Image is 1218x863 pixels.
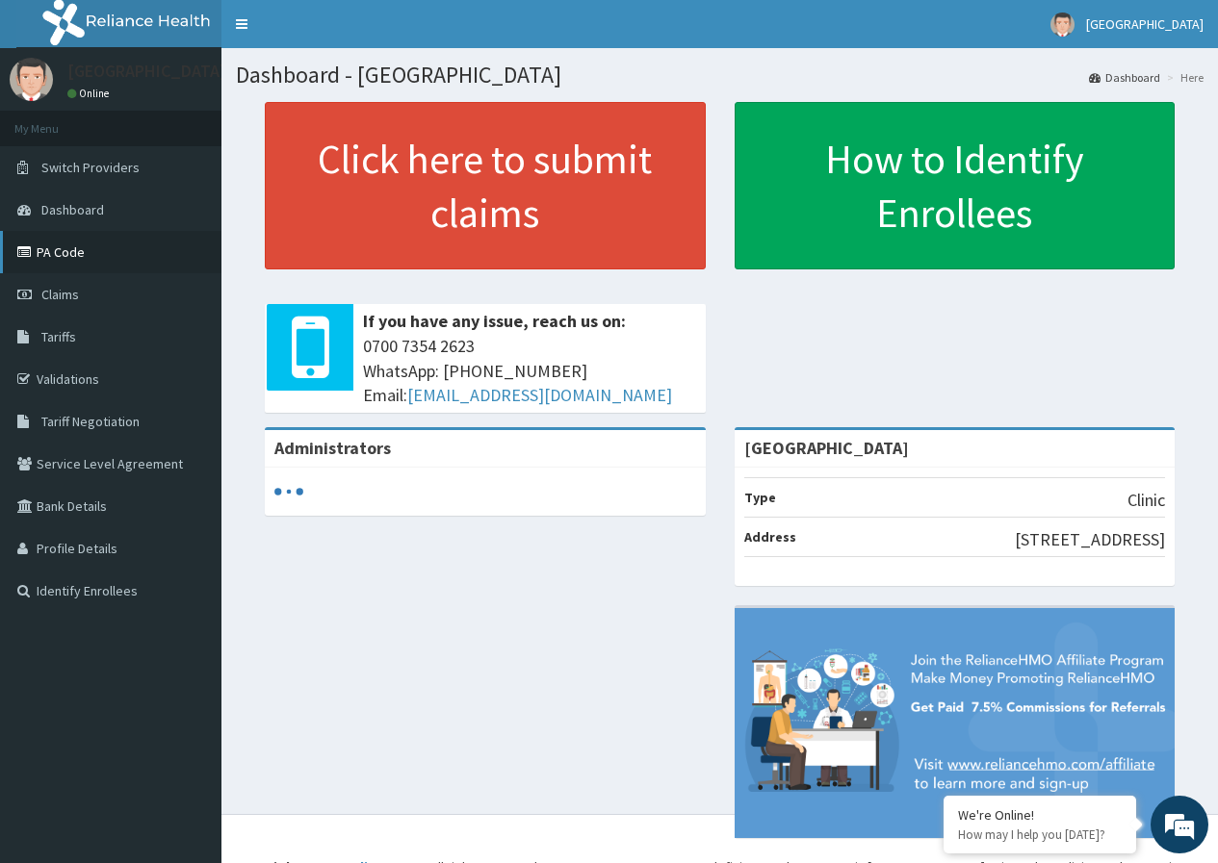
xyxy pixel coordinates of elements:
img: provider-team-banner.png [735,608,1176,838]
img: User Image [10,58,53,101]
a: How to Identify Enrollees [735,102,1176,269]
svg: audio-loading [274,477,303,506]
li: Here [1162,69,1204,86]
div: We're Online! [958,806,1122,824]
span: [GEOGRAPHIC_DATA] [1086,15,1204,33]
a: Click here to submit claims [265,102,706,269]
img: User Image [1050,13,1075,37]
span: Switch Providers [41,159,140,176]
span: Dashboard [41,201,104,218]
span: Tariff Negotiation [41,413,140,430]
a: Online [67,87,114,100]
span: 0700 7354 2623 WhatsApp: [PHONE_NUMBER] Email: [363,334,696,408]
h1: Dashboard - [GEOGRAPHIC_DATA] [236,63,1204,88]
p: Clinic [1127,488,1165,513]
span: Claims [41,286,79,303]
b: Administrators [274,437,391,459]
p: [STREET_ADDRESS] [1015,527,1165,552]
a: Dashboard [1089,69,1160,86]
p: How may I help you today? [958,826,1122,843]
a: [EMAIL_ADDRESS][DOMAIN_NAME] [407,384,672,406]
span: Tariffs [41,328,76,345]
strong: [GEOGRAPHIC_DATA] [744,437,909,459]
b: Type [744,489,776,506]
b: If you have any issue, reach us on: [363,310,626,332]
p: [GEOGRAPHIC_DATA] [67,63,226,80]
b: Address [744,528,796,546]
